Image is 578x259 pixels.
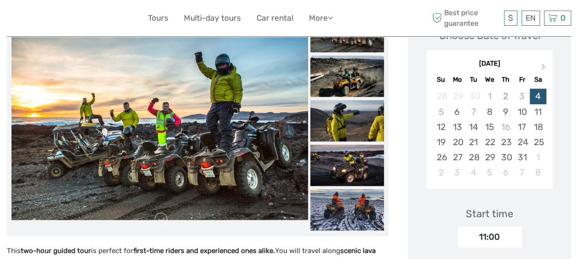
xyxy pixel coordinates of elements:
[481,104,498,119] div: Choose Wednesday, October 8th, 2025
[429,89,549,180] div: month 2025-10
[257,11,293,25] a: Car rental
[498,119,514,135] div: Not available Thursday, October 16th, 2025
[21,247,91,255] strong: two-hour guided tour
[514,104,530,119] div: Choose Friday, October 10th, 2025
[465,104,481,119] div: Not available Tuesday, October 7th, 2025
[433,89,449,104] div: Not available Sunday, September 28th, 2025
[148,11,168,25] a: Tours
[537,62,552,76] button: Next Month
[465,119,481,135] div: Choose Tuesday, October 14th, 2025
[433,135,449,150] div: Choose Sunday, October 19th, 2025
[465,89,481,104] div: Not available Tuesday, September 30th, 2025
[7,7,54,29] img: 632-1a1f61c2-ab70-46c5-a88f-57c82c74ba0d_logo_small.jpg
[530,73,546,86] div: Sa
[530,165,546,180] div: Choose Saturday, November 8th, 2025
[433,73,449,86] div: Su
[498,104,514,119] div: Choose Thursday, October 9th, 2025
[498,165,514,180] div: Choose Thursday, November 6th, 2025
[481,135,498,150] div: Choose Wednesday, October 22nd, 2025
[433,150,449,165] div: Choose Sunday, October 26th, 2025
[514,165,530,180] div: Choose Friday, November 7th, 2025
[449,89,465,104] div: Not available Monday, September 29th, 2025
[449,119,465,135] div: Choose Monday, October 13th, 2025
[514,89,530,104] div: Not available Friday, October 3rd, 2025
[481,89,498,104] div: Not available Wednesday, October 1st, 2025
[530,135,546,150] div: Choose Saturday, October 25th, 2025
[310,145,384,186] img: 044fe617f3994b6d979a8776e66bf2c7_slider_thumbnail.jpg
[530,89,546,104] div: Choose Saturday, October 4th, 2025
[530,119,546,135] div: Choose Saturday, October 18th, 2025
[465,73,481,86] div: Tu
[481,165,498,180] div: Choose Wednesday, November 5th, 2025
[498,150,514,165] div: Choose Thursday, October 30th, 2025
[498,89,514,104] div: Not available Thursday, October 2nd, 2025
[433,104,449,119] div: Not available Sunday, October 5th, 2025
[310,100,384,141] img: 235a3a956d484babb45f187c5b3e4296_slider_thumbnail.jpg
[11,23,308,220] img: 4a53b601d4b34cc9ba1bcb173c7db1c3_main_slider.jpg
[449,165,465,180] div: Choose Monday, November 3rd, 2025
[465,135,481,150] div: Choose Tuesday, October 21st, 2025
[433,119,449,135] div: Choose Sunday, October 12th, 2025
[559,13,567,23] span: 0
[514,135,530,150] div: Choose Friday, October 24th, 2025
[458,226,522,248] div: 11:00
[514,150,530,165] div: Choose Friday, October 31st, 2025
[184,11,241,25] a: Multi-day tours
[481,73,498,86] div: We
[449,104,465,119] div: Choose Monday, October 6th, 2025
[521,11,540,26] div: EN
[466,207,513,221] div: Start time
[498,135,514,150] div: Choose Thursday, October 23rd, 2025
[530,150,546,165] div: Choose Saturday, November 1st, 2025
[310,56,384,97] img: 5fed0751b5114c72ba001bf50411970f_slider_thumbnail.jpeg
[310,189,384,231] img: 4f4a40c3805e4fe6bd363c7f21aa61c0_slider_thumbnail.jpeg
[133,247,275,255] strong: first-time riders and experienced ones alike.
[449,73,465,86] div: Mo
[481,150,498,165] div: Choose Wednesday, October 29th, 2025
[465,165,481,180] div: Choose Tuesday, November 4th, 2025
[449,135,465,150] div: Choose Monday, October 20th, 2025
[508,13,513,23] span: $
[514,73,530,86] div: Fr
[530,104,546,119] div: Choose Saturday, October 11th, 2025
[13,16,104,23] p: We're away right now. Please check back later!
[106,14,117,25] button: Open LiveChat chat widget
[433,165,449,180] div: Choose Sunday, November 2nd, 2025
[481,119,498,135] div: Choose Wednesday, October 15th, 2025
[309,11,333,25] a: More
[449,150,465,165] div: Choose Monday, October 27th, 2025
[498,73,514,86] div: Th
[430,8,502,28] span: Best price guarantee
[465,150,481,165] div: Choose Tuesday, October 28th, 2025
[426,59,553,69] div: [DATE]
[514,119,530,135] div: Choose Friday, October 17th, 2025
